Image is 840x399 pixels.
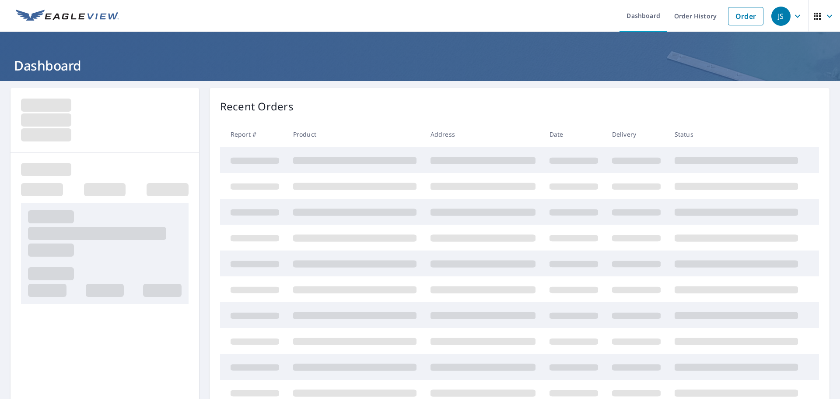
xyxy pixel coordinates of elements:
[286,121,423,147] th: Product
[220,121,286,147] th: Report #
[605,121,668,147] th: Delivery
[423,121,542,147] th: Address
[668,121,805,147] th: Status
[16,10,119,23] img: EV Logo
[542,121,605,147] th: Date
[10,56,829,74] h1: Dashboard
[220,99,294,114] p: Recent Orders
[728,7,763,25] a: Order
[771,7,791,26] div: JS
